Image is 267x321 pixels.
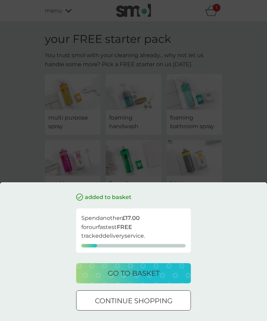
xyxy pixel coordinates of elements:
p: go to basket [108,268,160,279]
p: Spend another for our fastest tracked delivery service. [81,214,186,240]
p: continue shopping [95,295,172,306]
strong: FREE [117,224,132,230]
p: added to basket [85,193,131,202]
button: continue shopping [76,290,191,311]
strong: £17.00 [122,215,140,221]
button: go to basket [76,263,191,283]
